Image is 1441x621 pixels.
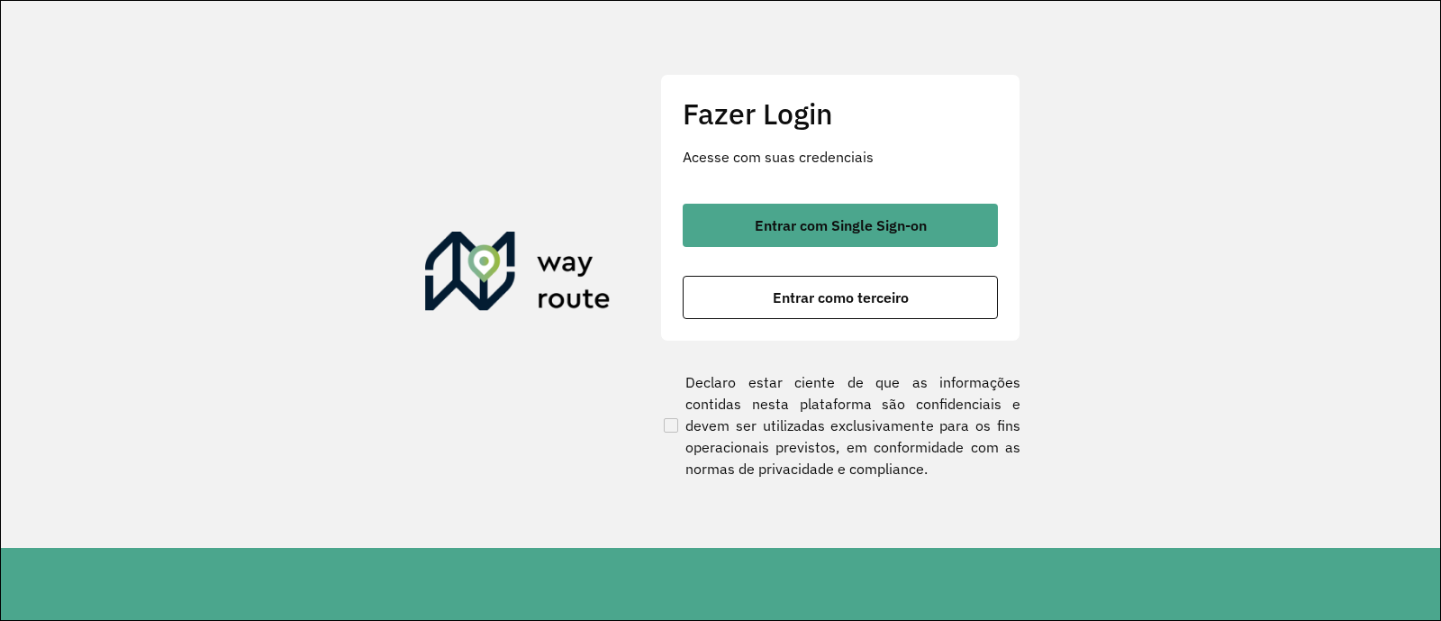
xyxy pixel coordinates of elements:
label: Declaro estar ciente de que as informações contidas nesta plataforma são confidenciais e devem se... [660,371,1020,479]
img: Roteirizador AmbevTech [425,232,611,318]
button: button [683,276,998,319]
h2: Fazer Login [683,96,998,131]
button: button [683,204,998,247]
span: Entrar com Single Sign-on [755,218,927,233]
span: Entrar como terceiro [773,290,909,305]
p: Acesse com suas credenciais [683,146,998,168]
